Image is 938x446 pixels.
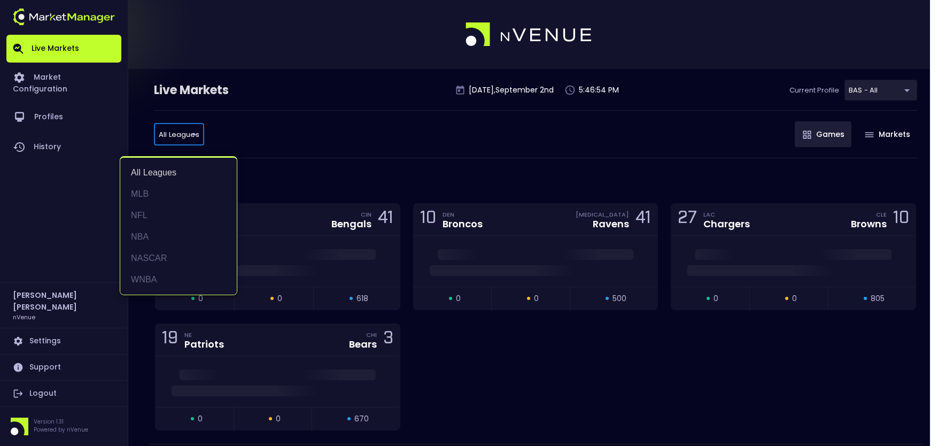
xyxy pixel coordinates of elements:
li: NBA [120,226,237,248]
li: All Leagues [120,162,237,183]
li: WNBA [120,269,237,290]
li: NFL [120,205,237,226]
li: NASCAR [120,248,237,269]
li: MLB [120,183,237,205]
